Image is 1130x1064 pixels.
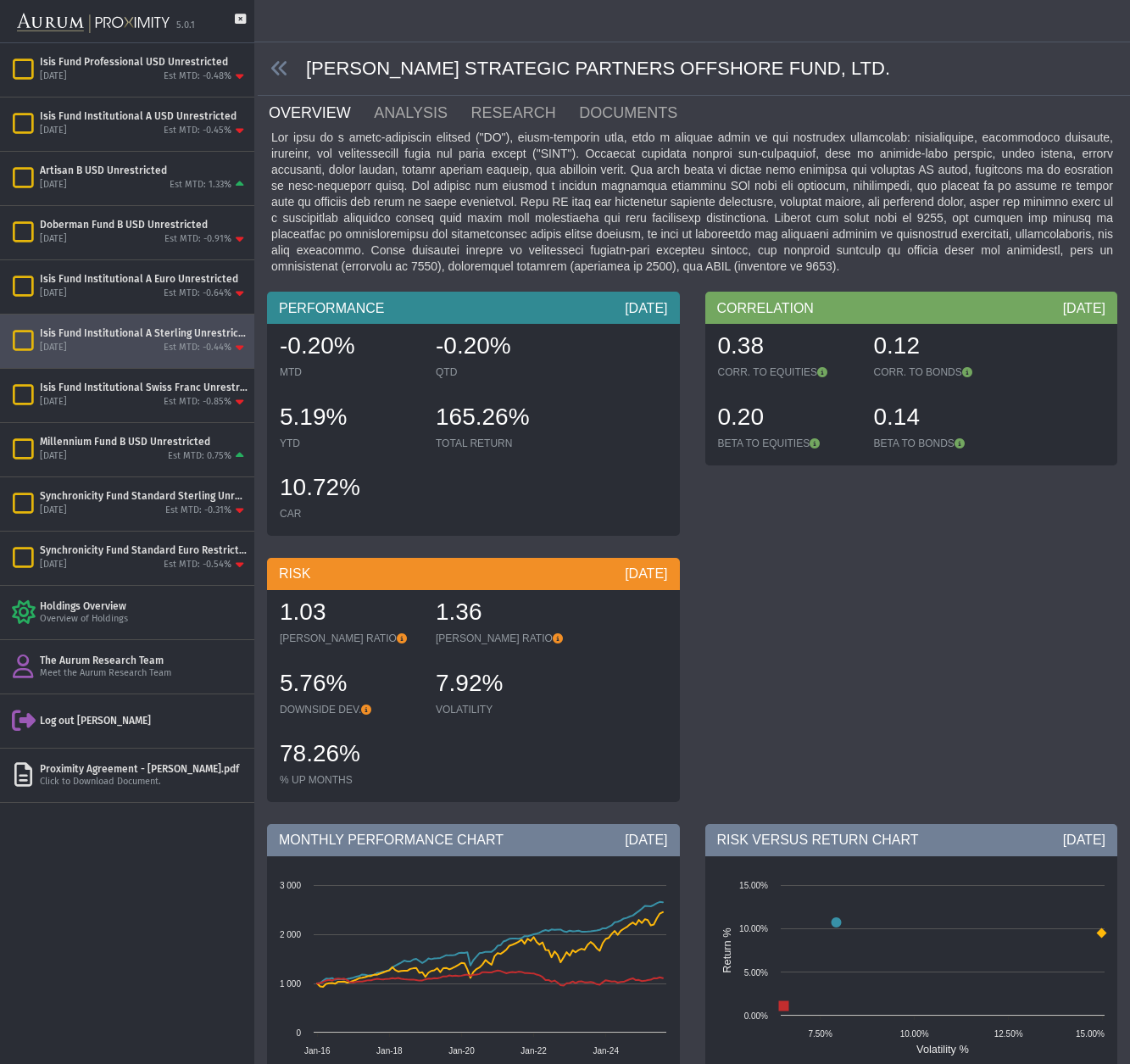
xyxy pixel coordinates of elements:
[739,881,768,890] text: 15.00%
[164,559,231,571] div: Est MTD: -0.54%
[280,773,419,787] div: % UP MONTHS
[280,596,419,632] div: 1.03
[718,437,857,450] div: BETA TO EQUITIES
[40,762,248,776] div: Proximity Agreement - [PERSON_NAME].pdf
[448,1046,475,1056] text: Jan-20
[1076,1029,1105,1039] text: 15.00%
[40,435,248,448] div: Millennium Fund B USD Unrestricted
[577,96,699,130] a: DOCUMENTS
[705,824,1118,856] div: RISK VERSUS RETURN CHART
[1063,831,1105,850] div: [DATE]
[164,396,231,409] div: Est MTD: -0.85%
[164,70,231,83] div: Est MTD: -0.48%
[280,507,419,521] div: CAR
[40,504,67,517] div: [DATE]
[280,930,301,939] text: 2 000
[376,1046,403,1056] text: Jan-18
[436,596,575,632] div: 1.36
[436,632,575,645] div: [PERSON_NAME] RATIO
[625,299,667,318] div: [DATE]
[280,437,419,450] div: YTD
[165,504,231,517] div: Est MTD: -0.31%
[280,703,419,716] div: DOWNSIDE DEV.
[994,1029,1022,1039] text: 12.50%
[267,558,680,590] div: RISK
[280,979,301,989] text: 1 000
[40,233,67,246] div: [DATE]
[164,233,231,246] div: Est MTD: -0.91%
[436,667,575,703] div: 7.92%
[280,632,419,645] div: [PERSON_NAME] RATIO
[40,654,248,667] div: The Aurum Research Team
[436,332,511,359] span: -0.20%
[40,450,67,463] div: [DATE]
[170,179,231,192] div: Est MTD: 1.33%
[164,125,231,137] div: Est MTD: -0.45%
[280,332,355,359] span: -0.20%
[168,450,231,463] div: Est MTD: 0.75%
[916,1043,969,1056] text: Volatility %
[164,342,231,354] div: Est MTD: -0.44%
[874,330,1013,365] div: 0.12
[40,381,248,394] div: Isis Fund Institutional Swiss Franc Unrestricted
[40,714,248,727] div: Log out [PERSON_NAME]
[258,42,1130,96] div: [PERSON_NAME] STRATEGIC PARTNERS OFFSHORE FUND, LTD.
[40,342,67,354] div: [DATE]
[40,164,248,177] div: Artisan B USD Unrestricted
[40,218,248,231] div: Doberman Fund B USD Unrestricted
[40,125,67,137] div: [DATE]
[40,272,248,286] div: Isis Fund Institutional A Euro Unrestricted
[40,70,67,83] div: [DATE]
[718,365,857,379] div: CORR. TO EQUITIES
[874,401,1013,437] div: 0.14
[304,1046,331,1056] text: Jan-16
[40,613,248,626] div: Overview of Holdings
[436,437,575,450] div: TOTAL RETURN
[40,326,248,340] div: Isis Fund Institutional A Sterling Unrestricted
[280,471,419,507] div: 10.72%
[267,130,1117,275] div: Lor ipsu do s ametc-adipiscin elitsed ("DO"), eiusm-temporin utla, etdo m aliquae admin ve qui no...
[40,599,248,613] div: Holdings Overview
[280,738,419,773] div: 78.26%
[267,292,680,324] div: PERFORMANCE
[593,1046,619,1056] text: Jan-24
[176,19,195,32] div: 5.0.1
[40,287,67,300] div: [DATE]
[40,543,248,557] div: Synchronicity Fund Standard Euro Restricted
[40,667,248,680] div: Meet the Aurum Research Team
[17,4,170,42] img: Aurum-Proximity%20white.svg
[808,1029,832,1039] text: 7.50%
[40,489,248,503] div: Synchronicity Fund Standard Sterling Unrestricted
[40,109,248,123] div: Isis Fund Institutional A USD Unrestricted
[721,928,733,972] text: Return %
[280,401,419,437] div: 5.19%
[164,287,231,300] div: Est MTD: -0.64%
[874,365,1013,379] div: CORR. TO BONDS
[874,437,1013,450] div: BETA TO BONDS
[1063,299,1105,318] div: [DATE]
[40,55,248,69] div: Isis Fund Professional USD Unrestricted
[436,401,575,437] div: 165.26%
[743,968,767,978] text: 5.00%
[899,1029,928,1039] text: 10.00%
[436,703,575,716] div: VOLATILITY
[436,365,575,379] div: QTD
[40,776,248,788] div: Click to Download Document.
[625,831,667,850] div: [DATE]
[40,559,67,571] div: [DATE]
[267,96,372,130] a: OVERVIEW
[280,365,419,379] div: MTD
[718,332,765,359] span: 0.38
[470,96,578,130] a: RESEARCH
[40,396,67,409] div: [DATE]
[267,824,680,856] div: MONTHLY PERFORMANCE CHART
[718,401,857,437] div: 0.20
[280,881,301,890] text: 3 000
[296,1028,301,1038] text: 0
[625,565,667,583] div: [DATE]
[520,1046,547,1056] text: Jan-22
[280,667,419,703] div: 5.76%
[705,292,1118,324] div: CORRELATION
[372,96,469,130] a: ANALYSIS
[739,924,768,933] text: 10.00%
